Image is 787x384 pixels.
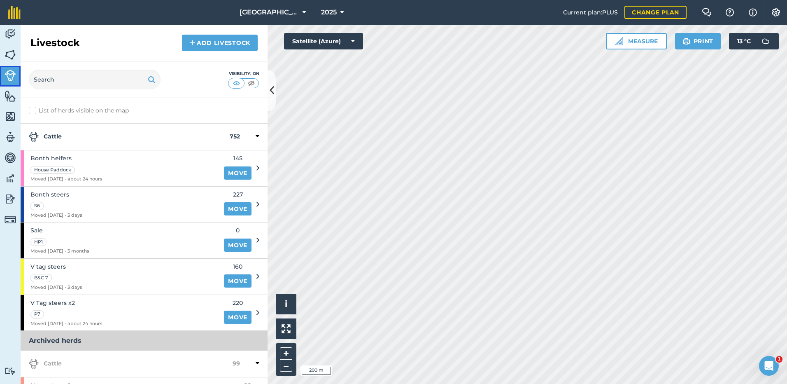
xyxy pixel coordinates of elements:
img: Two speech bubbles overlapping with the left bubble in the forefront [702,8,712,16]
a: V tag steersB&C 7Moved [DATE] - 3 days [21,259,219,295]
button: + [280,347,292,360]
button: Print [675,33,721,49]
span: 2025 [321,7,337,17]
button: Measure [606,33,667,49]
img: svg+xml;base64,PD94bWwgdmVyc2lvbj0iMS4wIiBlbmNvZGluZz0idXRmLTgiPz4KPCEtLSBHZW5lcmF0b3I6IEFkb2JlIE... [5,70,16,81]
a: Move [224,239,251,252]
div: Visibility: On [228,70,259,77]
button: Satellite (Azure) [284,33,363,49]
img: svg+xml;base64,PD94bWwgdmVyc2lvbj0iMS4wIiBlbmNvZGluZz0idXRmLTgiPz4KPCEtLSBHZW5lcmF0b3I6IEFkb2JlIE... [5,131,16,143]
span: V tag steers [30,262,82,271]
div: HP1 [30,238,47,246]
a: Move [224,202,251,215]
strong: 752 [230,132,240,142]
strong: Cattle [29,359,233,369]
img: svg+xml;base64,PD94bWwgdmVyc2lvbj0iMS4wIiBlbmNvZGluZz0idXRmLTgiPz4KPCEtLSBHZW5lcmF0b3I6IEFkb2JlIE... [5,367,16,375]
div: S6 [30,202,44,210]
img: Ruler icon [615,37,623,45]
h3: Archived herds [21,331,268,351]
a: Bonth steersS6Moved [DATE] - 3 days [21,187,219,222]
img: svg+xml;base64,PHN2ZyB4bWxucz0iaHR0cDovL3d3dy53My5vcmcvMjAwMC9zdmciIHdpZHRoPSIxNyIgaGVpZ2h0PSIxNy... [749,7,757,17]
a: V Tag steers x2P7Moved [DATE] - about 24 hours [21,295,219,331]
img: svg+xml;base64,PHN2ZyB4bWxucz0iaHR0cDovL3d3dy53My5vcmcvMjAwMC9zdmciIHdpZHRoPSI1NiIgaGVpZ2h0PSI2MC... [5,49,16,61]
div: B&C 7 [30,274,52,282]
span: Moved [DATE] - 3 months [30,248,89,255]
img: svg+xml;base64,PD94bWwgdmVyc2lvbj0iMS4wIiBlbmNvZGluZz0idXRmLTgiPz4KPCEtLSBHZW5lcmF0b3I6IEFkb2JlIE... [29,132,39,142]
img: svg+xml;base64,PD94bWwgdmVyc2lvbj0iMS4wIiBlbmNvZGluZz0idXRmLTgiPz4KPCEtLSBHZW5lcmF0b3I6IEFkb2JlIE... [5,214,16,225]
span: Moved [DATE] - 3 days [30,284,82,291]
img: A cog icon [771,8,781,16]
span: 227 [224,190,251,199]
a: Change plan [624,6,687,19]
input: Search [29,70,161,89]
a: Move [224,274,251,288]
span: V Tag steers x2 [30,298,102,307]
div: P7 [30,310,44,318]
img: svg+xml;base64,PD94bWwgdmVyc2lvbj0iMS4wIiBlbmNvZGluZz0idXRmLTgiPz4KPCEtLSBHZW5lcmF0b3I6IEFkb2JlIE... [5,28,16,40]
h2: Livestock [30,36,80,49]
img: svg+xml;base64,PHN2ZyB4bWxucz0iaHR0cDovL3d3dy53My5vcmcvMjAwMC9zdmciIHdpZHRoPSIxOSIgaGVpZ2h0PSIyNC... [148,75,156,84]
span: Moved [DATE] - about 24 hours [30,176,102,183]
img: svg+xml;base64,PD94bWwgdmVyc2lvbj0iMS4wIiBlbmNvZGluZz0idXRmLTgiPz4KPCEtLSBHZW5lcmF0b3I6IEFkb2JlIE... [5,152,16,164]
button: 13 °C [729,33,779,49]
a: SaleHP1Moved [DATE] - 3 months [21,222,219,258]
img: svg+xml;base64,PHN2ZyB4bWxucz0iaHR0cDovL3d3dy53My5vcmcvMjAwMC9zdmciIHdpZHRoPSIxNCIgaGVpZ2h0PSIyNC... [189,38,195,48]
img: A question mark icon [725,8,735,16]
img: fieldmargin Logo [8,6,21,19]
span: 13 ° C [737,33,751,49]
span: Moved [DATE] - about 24 hours [30,320,102,328]
span: [GEOGRAPHIC_DATA] [240,7,299,17]
strong: 99 [233,359,240,369]
img: svg+xml;base64,PHN2ZyB4bWxucz0iaHR0cDovL3d3dy53My5vcmcvMjAwMC9zdmciIHdpZHRoPSI1MCIgaGVpZ2h0PSI0MC... [246,79,256,87]
span: Current plan : PLUS [563,8,618,17]
img: svg+xml;base64,PD94bWwgdmVyc2lvbj0iMS4wIiBlbmNvZGluZz0idXRmLTgiPz4KPCEtLSBHZW5lcmF0b3I6IEFkb2JlIE... [5,193,16,205]
span: Bonth heifers [30,154,102,163]
span: 220 [224,298,251,307]
span: 160 [224,262,251,271]
img: Four arrows, one pointing top left, one top right, one bottom right and the last bottom left [282,324,291,333]
span: 145 [224,154,251,163]
a: Add Livestock [182,35,258,51]
span: Sale [30,226,89,235]
img: svg+xml;base64,PD94bWwgdmVyc2lvbj0iMS4wIiBlbmNvZGluZz0idXRmLTgiPz4KPCEtLSBHZW5lcmF0b3I6IEFkb2JlIE... [29,359,39,369]
a: Move [224,311,251,324]
span: 1 [776,356,782,363]
a: Move [224,166,251,180]
span: i [285,299,287,309]
img: svg+xml;base64,PHN2ZyB4bWxucz0iaHR0cDovL3d3dy53My5vcmcvMjAwMC9zdmciIHdpZHRoPSI1NiIgaGVpZ2h0PSI2MC... [5,110,16,123]
span: Bonth steers [30,190,82,199]
a: Bonth heifersHouse PaddockMoved [DATE] - about 24 hours [21,150,219,186]
button: – [280,360,292,372]
span: 0 [224,226,251,235]
iframe: Intercom live chat [759,356,779,376]
img: svg+xml;base64,PHN2ZyB4bWxucz0iaHR0cDovL3d3dy53My5vcmcvMjAwMC9zdmciIHdpZHRoPSI1MCIgaGVpZ2h0PSI0MC... [231,79,242,87]
strong: Cattle [29,132,230,142]
label: List of herds visible on the map [29,106,259,115]
img: svg+xml;base64,PHN2ZyB4bWxucz0iaHR0cDovL3d3dy53My5vcmcvMjAwMC9zdmciIHdpZHRoPSIxOSIgaGVpZ2h0PSIyNC... [682,36,690,46]
div: House Paddock [30,166,75,174]
span: Moved [DATE] - 3 days [30,212,82,219]
button: i [276,294,296,314]
img: svg+xml;base64,PD94bWwgdmVyc2lvbj0iMS4wIiBlbmNvZGluZz0idXRmLTgiPz4KPCEtLSBHZW5lcmF0b3I6IEFkb2JlIE... [5,172,16,185]
img: svg+xml;base64,PD94bWwgdmVyc2lvbj0iMS4wIiBlbmNvZGluZz0idXRmLTgiPz4KPCEtLSBHZW5lcmF0b3I6IEFkb2JlIE... [757,33,774,49]
img: svg+xml;base64,PHN2ZyB4bWxucz0iaHR0cDovL3d3dy53My5vcmcvMjAwMC9zdmciIHdpZHRoPSI1NiIgaGVpZ2h0PSI2MC... [5,90,16,102]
